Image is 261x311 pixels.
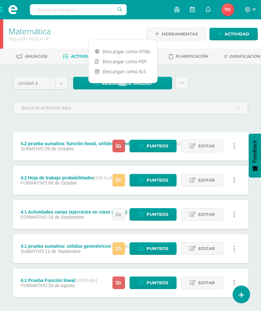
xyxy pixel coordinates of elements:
[16,51,47,62] a: Anuncios
[198,174,215,186] span: Editar
[221,3,234,16] img: ee555c8c968eea5bde0abcdfcbd02b94.png
[21,180,47,186] span: FORMATIVO
[94,175,116,180] strong: (100.0 pts)
[198,243,215,255] span: Editar
[18,77,51,89] span: Unidad 4
[21,244,133,249] div: 4.1 prueba sumativa: sólidos geométricos
[147,277,168,289] span: Punteos
[48,215,84,220] span: 16 de Septiembre
[30,4,127,15] input: Busca un usuario...
[21,146,44,151] span: SUMATIVO
[147,174,168,186] span: Punteos
[130,174,177,186] a: Punteos
[147,28,206,40] a: Herramientas
[224,51,260,62] a: Dosificación
[21,278,97,283] div: 4.1 Prueba Función lineal
[230,54,260,59] span: Dosificación
[13,77,68,89] a: Unidad 4
[169,51,208,62] a: Planificación
[198,277,215,289] span: Editar
[209,28,258,40] a: Actividad
[13,101,248,114] input: Busca la actividad aquí...
[130,276,177,289] a: Punteos
[45,146,74,151] span: 09 de Octubre
[130,242,177,255] a: Punteos
[162,28,198,40] span: Herramientas
[21,215,47,220] span: FORMATIVO
[25,54,47,59] span: Anuncios
[147,140,168,152] span: Punteos
[21,209,149,215] div: 4.1 Actividades varias (ejercicios en clase y casa)
[147,243,168,255] span: Punteos
[21,141,199,146] div: 4.2 prueba sumativa: función lineal, sólidos geométricos, probabilidades
[63,51,99,62] a: Actividades
[89,66,157,76] a: Descargar como XLS
[71,54,99,59] span: Actividades
[130,140,177,152] a: Punteos
[198,140,215,152] span: Editar
[252,140,258,163] span: Feedback
[21,249,44,254] span: SUMATIVO
[198,208,215,220] span: Editar
[48,180,77,186] span: 06 de Octubre
[21,283,47,288] span: FORMATIVO
[8,25,51,36] a: Matemática
[89,46,157,56] a: Descargar como HTML
[249,134,261,177] button: Feedback - Mostrar encuesta
[102,77,151,89] span: Resumen de unidad
[8,35,138,42] div: Segundo Básico 'A'
[21,175,116,180] div: 4.2 Hoja de trabajo probabilidades
[45,249,81,254] span: 11 de Septiembre
[130,208,177,221] a: Punteos
[8,26,138,35] h1: Matemática
[147,208,168,220] span: Punteos
[75,278,97,283] strong: (100.0 pts)
[48,283,75,288] span: 29 de Agosto
[73,77,172,89] a: Resumen de unidad
[89,56,157,66] a: Descargar como PDF
[225,28,249,40] span: Actividad
[176,54,208,59] span: Planificación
